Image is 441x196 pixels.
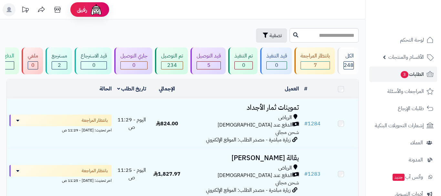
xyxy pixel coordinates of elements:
div: مسترجع [52,52,67,60]
a: إشعارات التحويلات البنكية [369,118,437,133]
span: 0 [242,61,245,69]
div: ملغي [28,52,38,60]
span: 7 [314,61,317,69]
span: 248 [344,61,354,69]
a: الحالة [99,85,112,93]
div: اخر تحديث: [DATE] - 11:29 ص [9,126,112,133]
h3: تموينات ثمار الأجداد [187,104,299,111]
div: 5 [197,62,221,69]
a: الإجمالي [159,85,175,93]
span: 2 [58,61,61,69]
span: # [304,170,308,178]
span: اليوم - 11:25 ص [118,166,146,181]
a: بانتظار المراجعة 7 [293,47,336,74]
span: 824.00 [156,120,178,128]
a: تم التنفيذ 0 [227,47,259,74]
div: 0 [28,62,38,69]
span: العملاء [410,138,423,147]
img: ai-face.png [90,3,103,16]
div: تم التنفيذ [234,52,253,60]
a: وآتس آبجديد [369,169,437,185]
span: إشعارات التحويلات البنكية [375,121,424,130]
span: الدفع عند [DEMOGRAPHIC_DATA] [218,121,292,129]
span: اليوم - 11:29 ص [118,116,146,131]
div: الكل [344,52,354,60]
h3: بقالة [PERSON_NAME] [187,154,299,162]
span: رفيق [77,6,87,14]
a: ملغي 0 [20,47,44,74]
span: لوحة التحكم [400,36,424,45]
span: بانتظار المراجعة [82,117,108,124]
div: 0 [121,62,147,69]
div: قيد التنفيذ [266,52,287,60]
span: المدونة [409,155,423,164]
span: الدفع عند [DEMOGRAPHIC_DATA] [218,172,292,179]
span: 234 [167,61,177,69]
a: العميل [285,85,299,93]
span: بانتظار المراجعة [82,168,108,174]
a: طلبات الإرجاع [369,101,437,116]
span: 0 [275,61,278,69]
a: تاريخ الطلب [117,85,147,93]
a: #1283 [304,170,321,178]
span: 1,827.97 [153,170,180,178]
a: قيد التوصيل 5 [189,47,227,74]
a: تحديثات المنصة [17,3,33,18]
div: 2 [52,62,67,69]
a: العملاء [369,135,437,150]
a: المراجعات والأسئلة [369,84,437,99]
span: وآتس آب [392,172,423,181]
span: # [304,120,308,128]
span: 5 [207,61,210,69]
a: المدونة [369,152,437,168]
span: شحن مجاني [275,179,299,187]
span: طلبات الإرجاع [398,104,424,113]
span: 3 [401,71,408,78]
span: الرياض [278,164,292,172]
span: 0 [31,61,35,69]
span: زيارة مباشرة - مصدر الطلب: الموقع الإلكتروني [206,136,291,144]
span: الأقسام والمنتجات [388,53,424,62]
div: 0 [235,62,252,69]
div: 234 [161,62,183,69]
span: 0 [132,61,136,69]
span: الرياض [278,114,292,121]
a: # [304,85,307,93]
div: قيد الاسترجاع [81,52,107,60]
span: زيارة مباشرة - مصدر الطلب: الموقع الإلكتروني [206,186,291,194]
a: الطلبات3 [369,67,437,82]
a: لوحة التحكم [369,32,437,48]
span: جديد [393,174,405,181]
div: 0 [267,62,287,69]
a: قيد التنفيذ 0 [259,47,293,74]
a: تم التوصيل 234 [154,47,189,74]
a: جاري التوصيل 0 [113,47,154,74]
span: المراجعات والأسئلة [387,87,424,96]
div: 0 [81,62,107,69]
div: قيد التوصيل [197,52,221,60]
span: شحن مجاني [275,129,299,136]
div: اخر تحديث: [DATE] - 11:25 ص [9,177,112,183]
div: بانتظار المراجعة [301,52,330,60]
div: تم التوصيل [161,52,183,60]
a: الكل248 [336,47,360,74]
button: تصفية [256,28,287,43]
span: الطلبات [400,70,424,79]
div: جاري التوصيل [120,52,148,60]
a: قيد الاسترجاع 0 [73,47,113,74]
div: 7 [301,62,330,69]
span: تصفية [270,32,282,39]
a: مسترجع 2 [44,47,73,74]
span: 0 [92,61,96,69]
a: #1284 [304,120,321,128]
